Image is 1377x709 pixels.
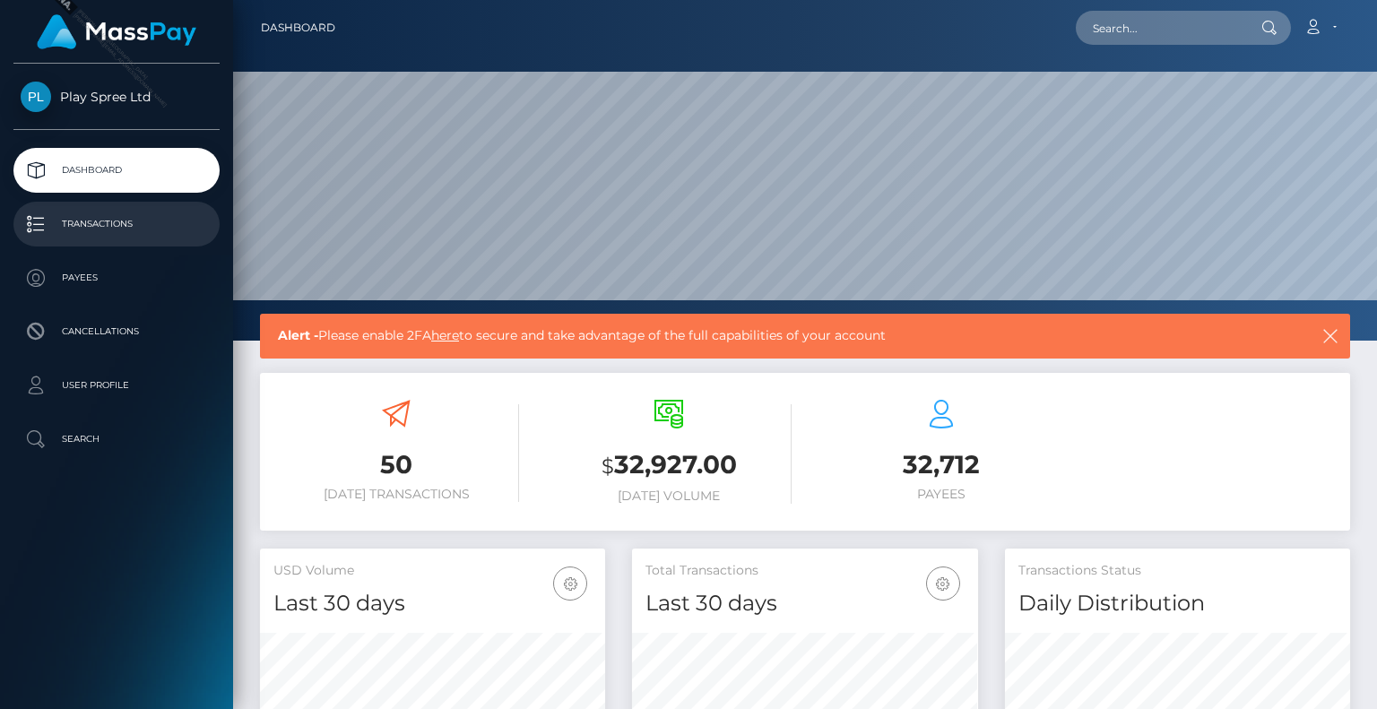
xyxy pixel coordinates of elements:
input: Search... [1076,11,1244,45]
h5: Total Transactions [645,562,964,580]
a: Cancellations [13,309,220,354]
h6: [DATE] Transactions [273,487,519,502]
span: Play Spree Ltd [13,89,220,105]
p: Search [21,426,212,453]
h6: Payees [818,487,1064,502]
span: Please enable 2FA to secure and take advantage of the full capabilities of your account [278,326,1217,345]
p: Transactions [21,211,212,238]
h4: Daily Distribution [1018,588,1337,619]
a: Dashboard [261,9,335,47]
h6: [DATE] Volume [546,489,792,504]
a: Dashboard [13,148,220,193]
small: $ [602,454,614,479]
h3: 32,712 [818,447,1064,482]
h4: Last 30 days [645,588,964,619]
a: Search [13,417,220,462]
img: Play Spree Ltd [21,82,51,112]
a: here [431,327,459,343]
a: Transactions [13,202,220,246]
a: Payees [13,255,220,300]
b: Alert - [278,327,318,343]
h5: Transactions Status [1018,562,1337,580]
p: Payees [21,264,212,291]
h5: USD Volume [273,562,592,580]
h4: Last 30 days [273,588,592,619]
p: Dashboard [21,157,212,184]
p: Cancellations [21,318,212,345]
a: User Profile [13,363,220,408]
h3: 50 [273,447,519,482]
h3: 32,927.00 [546,447,792,484]
p: User Profile [21,372,212,399]
img: MassPay Logo [37,14,196,49]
